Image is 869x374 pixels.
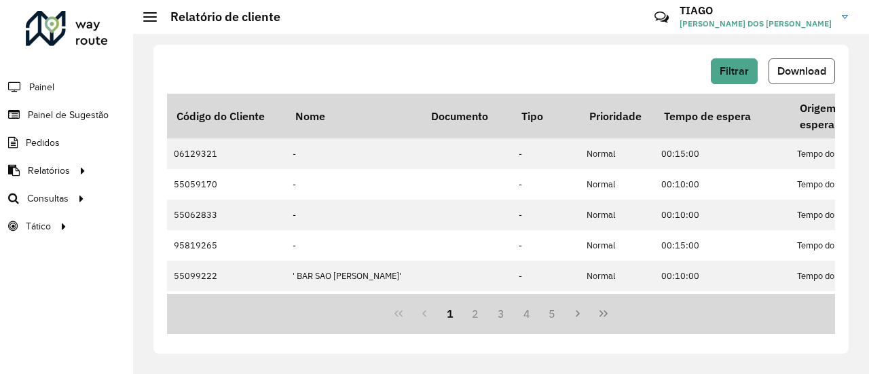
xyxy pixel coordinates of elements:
[512,138,580,169] td: -
[512,94,580,138] th: Tipo
[512,261,580,291] td: -
[437,301,463,326] button: 1
[422,291,512,331] td: 53589700700
[654,138,790,169] td: 00:15:00
[654,169,790,200] td: 00:10:00
[565,301,591,326] button: Next Page
[720,65,749,77] span: Filtrar
[654,261,790,291] td: 00:10:00
[769,58,835,84] button: Download
[654,94,790,138] th: Tempo de espera
[654,230,790,261] td: 00:15:00
[680,4,832,17] h3: TIAGO
[580,291,654,331] td: Normal
[167,230,286,261] td: 95819265
[29,80,54,94] span: Painel
[286,200,422,230] td: -
[777,65,826,77] span: Download
[647,3,676,32] a: Contato Rápido
[286,94,422,138] th: Nome
[680,18,832,30] span: [PERSON_NAME] DOS [PERSON_NAME]
[654,291,790,331] td: 00:00:00
[580,261,654,291] td: Normal
[591,301,616,326] button: Last Page
[167,94,286,138] th: Código do Cliente
[26,219,51,233] span: Tático
[580,94,654,138] th: Prioridade
[167,291,286,331] td: 0617646
[28,108,109,122] span: Painel de Sugestão
[462,301,488,326] button: 2
[488,301,514,326] button: 3
[512,230,580,261] td: -
[286,138,422,169] td: -
[580,200,654,230] td: Normal
[286,291,422,331] td: [PERSON_NAME] [PERSON_NAME]
[512,291,580,331] td: -
[711,58,758,84] button: Filtrar
[167,138,286,169] td: 06129321
[580,169,654,200] td: Normal
[26,136,60,150] span: Pedidos
[580,230,654,261] td: Normal
[157,10,280,24] h2: Relatório de cliente
[512,169,580,200] td: -
[286,261,422,291] td: ' BAR SAO [PERSON_NAME]'
[540,301,566,326] button: 5
[167,200,286,230] td: 55062833
[654,200,790,230] td: 00:10:00
[512,200,580,230] td: -
[580,138,654,169] td: Normal
[286,230,422,261] td: -
[167,261,286,291] td: 55099222
[27,191,69,206] span: Consultas
[167,169,286,200] td: 55059170
[286,169,422,200] td: -
[28,164,70,178] span: Relatórios
[422,94,512,138] th: Documento
[514,301,540,326] button: 4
